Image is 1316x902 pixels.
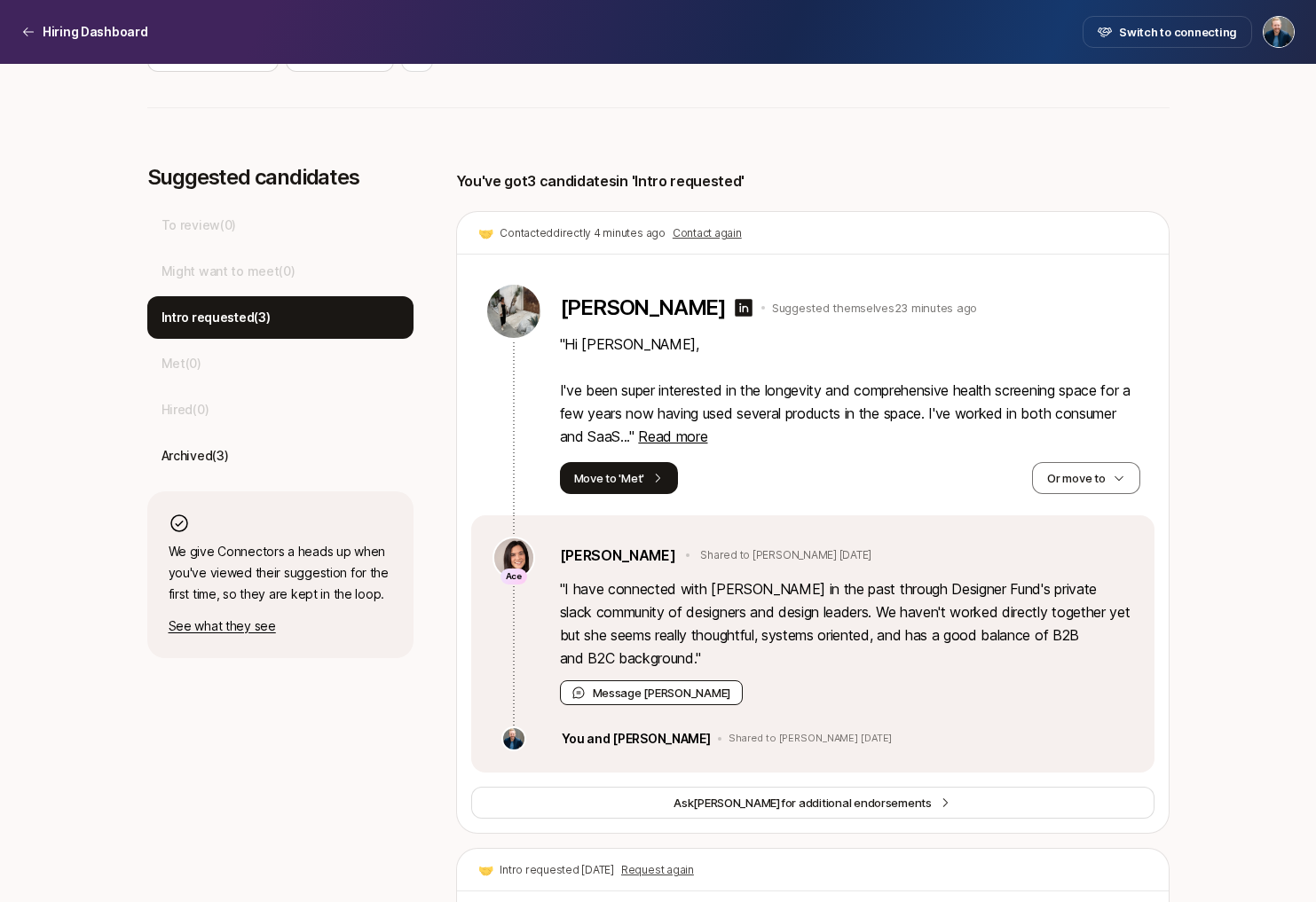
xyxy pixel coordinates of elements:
button: Message [PERSON_NAME] [560,680,744,705]
button: Switch to connecting [1083,16,1252,48]
span: [PERSON_NAME] [693,796,781,810]
img: ac00849f_a54a_4077_8358_f658194fc011.jpg [487,285,540,338]
p: Shared to [PERSON_NAME] [DATE] [729,733,893,745]
p: Ace [506,569,523,584]
p: Intro requested [DATE] [500,862,614,878]
p: Hiring Dashboard [43,21,148,43]
p: Shared to [PERSON_NAME] [DATE] [700,547,871,563]
button: Move to 'Met' [560,462,679,494]
img: ACg8ocLS2l1zMprXYdipp7mfi5ZAPgYYEnnfB-SEFN0Ix-QHc6UIcGI=s160-c [503,728,524,749]
p: Suggested candidates [147,165,414,190]
span: Ask for additional endorsements [674,794,932,812]
span: 🤝 [478,859,493,881]
button: Contact again [673,225,742,241]
p: Met ( 0 ) [162,353,201,374]
p: Hired ( 0 ) [162,399,209,420]
p: Suggested themselves 23 minutes ago [772,299,977,317]
p: Intro requested ( 3 ) [162,307,271,328]
p: Archived ( 3 ) [162,445,229,467]
button: Or move to [1032,462,1139,494]
p: Contacted 4 minutes ago [500,225,666,241]
button: Ask[PERSON_NAME]for additional endorsements [471,787,1154,819]
p: We give Connectors a heads up when you've viewed their suggestion for the first time, so they are... [169,541,392,605]
p: [PERSON_NAME] [560,295,726,320]
span: Read more [638,427,707,445]
p: To review ( 0 ) [162,215,237,236]
button: Request again [621,862,694,878]
img: Sagan Schultz [1264,17,1294,47]
p: See what they see [169,616,392,637]
p: Might want to meet ( 0 ) [162,261,296,282]
a: [PERSON_NAME] [560,544,676,567]
span: Switch to connecting [1119,23,1237,41]
p: You've got 3 candidates in 'Intro requested' [456,169,745,192]
p: " I have connected with [PERSON_NAME] in the past through Designer Fund's private slack community... [560,577,1133,670]
span: directly [553,226,591,239]
span: 🤝 [478,223,493,244]
p: You and [PERSON_NAME] [562,728,711,749]
p: " Hi [PERSON_NAME], I've been super interested in the longevity and comprehensive health screenin... [560,333,1140,448]
img: 71d7b91d_d7cb_43b4_a7ea_a9b2f2cc6e03.jpg [494,538,533,577]
button: Sagan Schultz [1263,16,1295,48]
